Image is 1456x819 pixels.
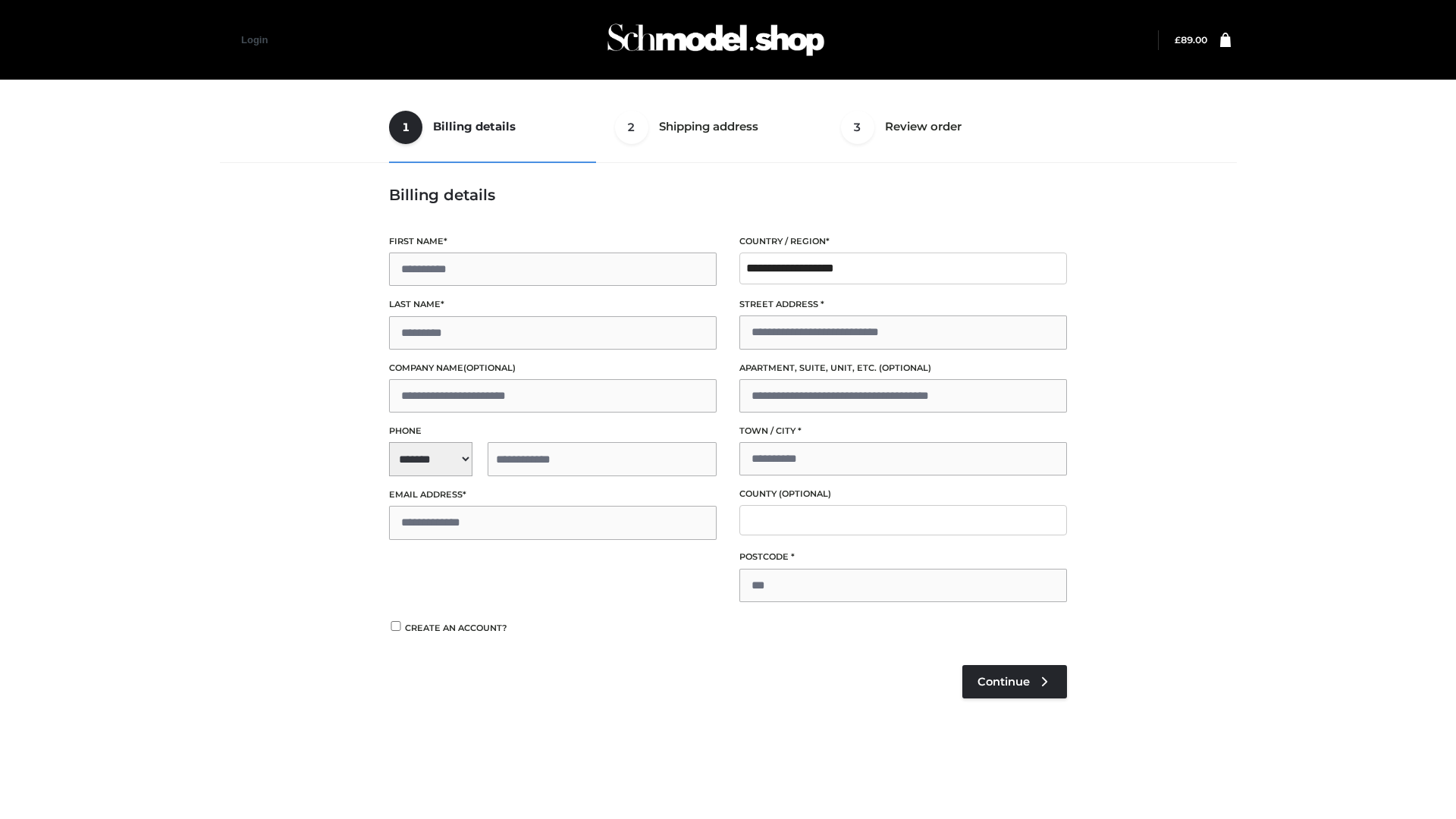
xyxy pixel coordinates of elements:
[241,34,268,45] a: Login
[779,488,831,499] span: (optional)
[1175,34,1181,45] span: £
[389,234,717,249] label: First name
[602,10,830,70] img: Schmodel Admin 964
[389,297,717,312] label: Last name
[463,362,516,373] span: (optional)
[739,297,1067,312] label: Street address
[1175,34,1207,45] bdi: 89.00
[739,234,1067,249] label: Country / Region
[739,550,1067,564] label: Postcode
[879,362,931,373] span: (optional)
[389,361,717,375] label: Company name
[389,186,1067,204] h3: Billing details
[389,424,717,438] label: Phone
[405,623,507,633] span: Create an account?
[1175,34,1207,45] a: £89.00
[389,488,717,502] label: Email address
[739,424,1067,438] label: Town / City
[739,361,1067,375] label: Apartment, suite, unit, etc.
[739,487,1067,501] label: County
[962,665,1067,698] a: Continue
[389,621,403,631] input: Create an account?
[977,675,1030,689] span: Continue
